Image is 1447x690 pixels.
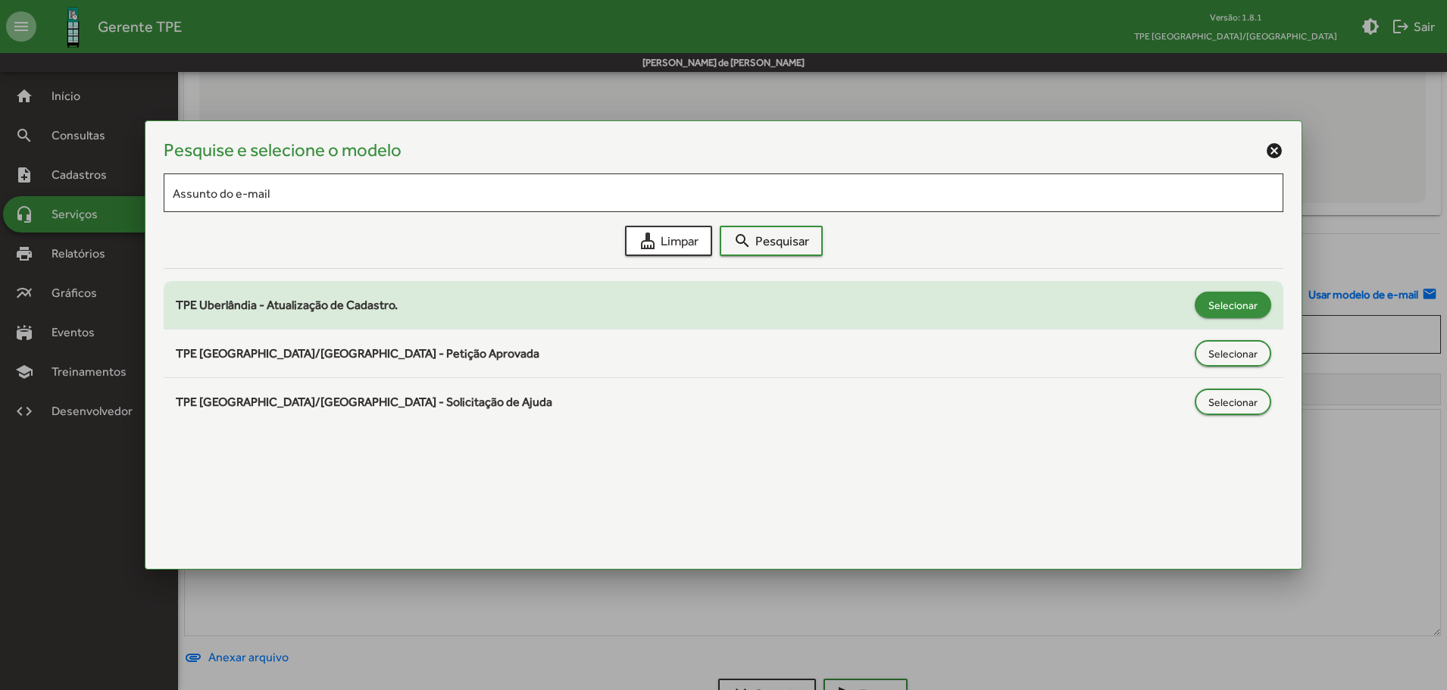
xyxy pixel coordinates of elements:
span: Limpar [639,227,698,254]
span: Selecionar [1208,340,1258,367]
button: Selecionar [1195,292,1271,318]
mat-icon: search [733,232,752,250]
button: Selecionar [1195,389,1271,415]
button: Limpar [625,226,712,256]
span: TPE [GEOGRAPHIC_DATA]/[GEOGRAPHIC_DATA] - Petição Aprovada [176,346,539,361]
button: Selecionar [1195,340,1271,367]
button: Pesquisar [720,226,823,256]
span: TPE Uberlândia - Atualização de Cadastro. [176,298,398,312]
span: TPE [GEOGRAPHIC_DATA]/[GEOGRAPHIC_DATA] - Solicitação de Ajuda [176,395,552,409]
span: Selecionar [1208,292,1258,319]
span: Pesquisar [733,227,809,254]
mat-icon: cancel [1265,142,1283,160]
mat-icon: cleaning_services [639,232,657,250]
span: Selecionar [1208,389,1258,416]
h4: Pesquise e selecione o modelo [164,139,402,161]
